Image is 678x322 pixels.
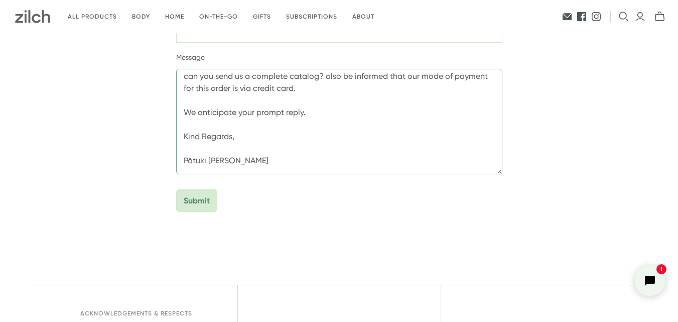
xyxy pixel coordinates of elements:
[279,5,345,29] a: Subscriptions
[176,53,502,63] label: Message
[158,5,192,29] a: Home
[345,5,382,29] a: About
[619,12,629,22] button: Open search
[245,5,279,29] a: Gifts
[635,11,645,22] a: Login
[176,189,217,212] input: Submit
[626,257,673,304] iframe: Tidio Chat
[55,310,217,317] h2: Acknowledgements & respects
[124,5,158,29] a: Body
[15,10,50,23] img: Zilch has done the hard yards and handpicked the best ethical and sustainable products for you an...
[651,11,668,22] button: mini-cart-toggle
[60,5,124,29] a: All products
[192,5,245,29] a: On-the-go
